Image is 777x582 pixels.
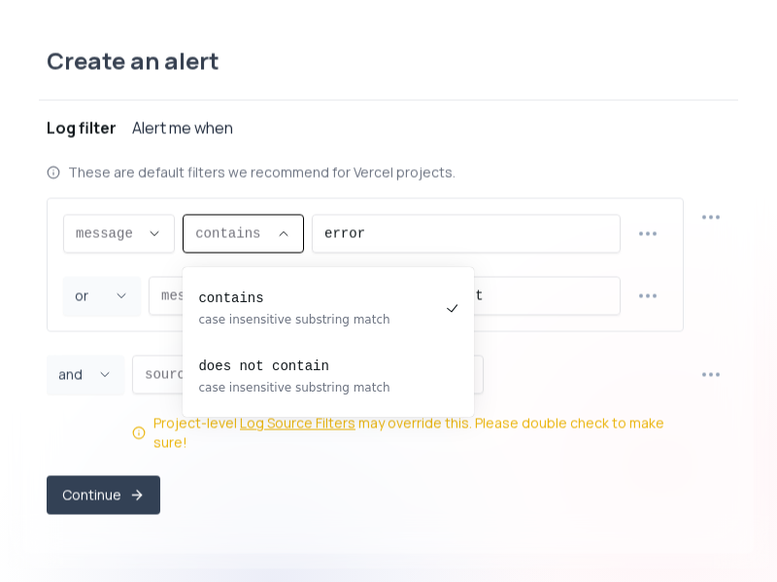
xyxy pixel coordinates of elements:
[47,475,160,514] button: Continue
[195,223,268,243] span: contains
[63,276,141,315] button: Joiner Select
[149,276,260,315] button: Descriptive Select
[198,312,439,327] div: case insensitive substring match
[132,116,233,139] div: Alert me when
[58,364,89,384] span: and
[132,355,235,394] button: Descriptive Select
[76,223,139,243] span: message
[186,271,470,413] div: Descriptive Select
[198,357,439,376] pre: does not contain
[39,45,738,100] div: Create an alert
[240,413,355,432] a: Log Source Filters
[47,355,124,394] button: Joiner Select
[47,162,730,182] div: These are default filters we recommend for Vercel projects.
[324,215,608,252] input: Enter text value...
[198,289,439,308] pre: contains
[183,214,304,253] button: Descriptive Select
[153,413,684,452] div: Project-level may override this. Please double check to make sure!
[161,286,224,305] span: message
[190,275,466,409] ul: Descriptive Select
[75,286,106,305] span: or
[198,380,439,395] div: case insensitive substring match
[145,364,199,384] span: source
[47,116,117,139] div: Log filter
[410,277,608,314] input: Enter text value...
[63,214,175,253] button: Descriptive Select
